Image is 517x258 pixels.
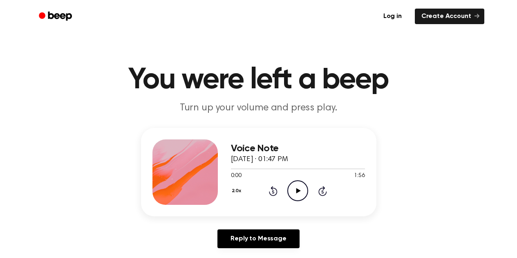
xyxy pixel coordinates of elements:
a: Log in [375,7,410,26]
p: Turn up your volume and press play. [102,101,416,115]
h1: You were left a beep [49,65,468,95]
span: 0:00 [231,172,242,180]
a: Create Account [415,9,484,24]
button: 2.0x [231,184,244,198]
span: [DATE] · 01:47 PM [231,156,288,163]
a: Reply to Message [217,229,299,248]
a: Beep [33,9,79,25]
span: 1:56 [354,172,365,180]
h3: Voice Note [231,143,365,154]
